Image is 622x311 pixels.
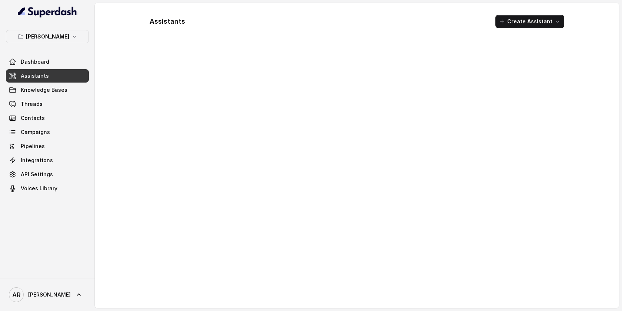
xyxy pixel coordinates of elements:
[21,171,53,178] span: API Settings
[18,6,77,18] img: light.svg
[21,100,43,108] span: Threads
[6,55,89,68] a: Dashboard
[6,126,89,139] a: Campaigns
[6,111,89,125] a: Contacts
[6,168,89,181] a: API Settings
[21,72,49,80] span: Assistants
[28,291,71,298] span: [PERSON_NAME]
[6,69,89,83] a: Assistants
[6,140,89,153] a: Pipelines
[21,143,45,150] span: Pipelines
[6,83,89,97] a: Knowledge Bases
[6,284,89,305] a: [PERSON_NAME]
[6,182,89,195] a: Voices Library
[6,97,89,111] a: Threads
[150,16,185,27] h1: Assistants
[21,185,57,192] span: Voices Library
[21,58,49,66] span: Dashboard
[21,114,45,122] span: Contacts
[21,86,67,94] span: Knowledge Bases
[12,291,21,299] text: AR
[26,32,69,41] p: [PERSON_NAME]
[6,30,89,43] button: [PERSON_NAME]
[21,157,53,164] span: Integrations
[495,15,564,28] button: Create Assistant
[21,128,50,136] span: Campaigns
[6,154,89,167] a: Integrations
